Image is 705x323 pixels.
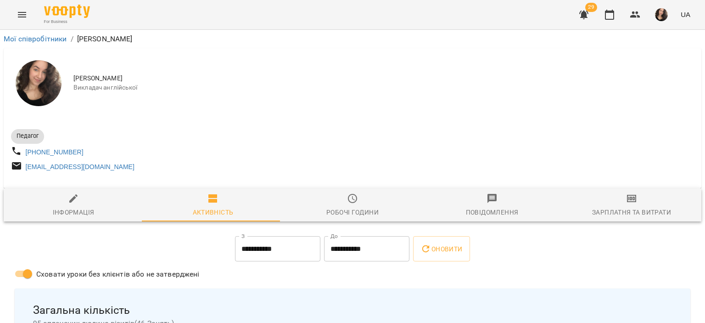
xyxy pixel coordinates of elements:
[11,132,44,140] span: Педагог
[585,3,597,12] span: 29
[413,236,470,262] button: Оновити
[53,207,95,218] div: Інформація
[26,148,84,156] a: [PHONE_NUMBER]
[420,244,462,255] span: Оновити
[44,5,90,18] img: Voopty Logo
[33,303,672,317] span: Загальна кількість
[16,60,62,106] img: Самчук Анастасія Олександрівна
[4,34,67,43] a: Мої співробітники
[592,207,671,218] div: Зарплатня та Витрати
[71,34,73,45] li: /
[677,6,694,23] button: UA
[11,4,33,26] button: Menu
[73,83,694,92] span: Викладач англійської
[77,34,133,45] p: [PERSON_NAME]
[73,74,694,83] span: [PERSON_NAME]
[326,207,379,218] div: Робочі години
[36,269,200,280] span: Сховати уроки без клієнтів або не затверджені
[26,163,134,170] a: [EMAIL_ADDRESS][DOMAIN_NAME]
[44,19,90,25] span: For Business
[655,8,668,21] img: af1f68b2e62f557a8ede8df23d2b6d50.jpg
[681,10,690,19] span: UA
[466,207,519,218] div: Повідомлення
[4,34,701,45] nav: breadcrumb
[193,207,234,218] div: Активність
